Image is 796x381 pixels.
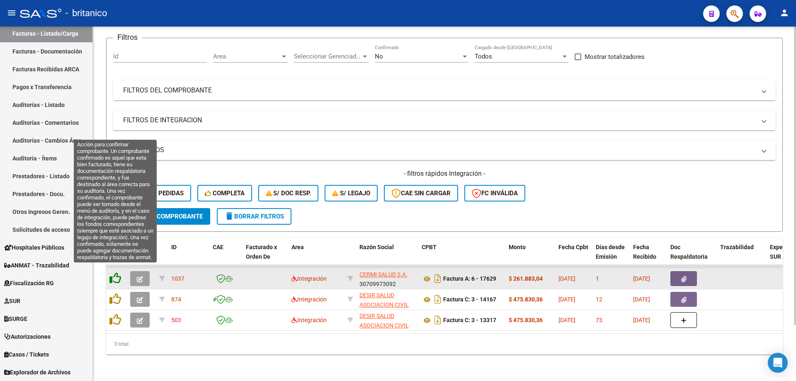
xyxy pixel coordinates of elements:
[432,313,443,327] i: Descargar documento
[475,53,492,60] span: Todos
[505,238,555,275] datatable-header-cell: Monto
[443,276,496,282] strong: Factura A: 6 - 17629
[258,185,319,201] button: S/ Doc Resp.
[359,292,409,308] span: DESIR SALUD ASOCIACION CIVIL
[670,244,708,260] span: Doc Respaldatoria
[4,350,49,359] span: Casos / Tickets
[294,53,361,60] span: Seleccionar Gerenciador
[205,189,245,197] span: Completa
[633,244,656,260] span: Fecha Recibido
[266,189,311,197] span: S/ Doc Resp.
[391,189,451,197] span: CAE SIN CARGAR
[197,185,252,201] button: Completa
[224,211,234,221] mat-icon: delete
[325,185,378,201] button: S/ legajo
[422,244,437,250] span: CPBT
[113,169,776,178] h4: - filtros rápidos Integración -
[633,275,650,282] span: [DATE]
[7,8,17,18] mat-icon: menu
[592,238,630,275] datatable-header-cell: Días desde Emisión
[123,116,756,125] mat-panel-title: FILTROS DE INTEGRACION
[356,238,418,275] datatable-header-cell: Razón Social
[66,4,107,22] span: - britanico
[384,185,458,201] button: CAE SIN CARGAR
[432,293,443,306] i: Descargar documento
[291,275,327,282] span: Integración
[509,296,543,303] strong: $ 475.830,36
[4,279,54,288] span: Fiscalización RG
[123,146,756,155] mat-panel-title: MAS FILTROS
[4,296,20,306] span: SUR
[209,238,243,275] datatable-header-cell: CAE
[509,317,543,323] strong: $ 475.830,36
[633,317,650,323] span: [DATE]
[171,317,181,323] span: 503
[443,296,496,303] strong: Factura C: 3 - 14167
[4,332,51,341] span: Autorizaciones
[779,8,789,18] mat-icon: person
[291,296,327,303] span: Integración
[113,140,776,160] mat-expansion-panel-header: MAS FILTROS
[359,313,409,329] span: DESIR SALUD ASOCIACION CIVIL
[630,238,667,275] datatable-header-cell: Fecha Recibido
[171,296,181,303] span: 874
[121,189,184,197] span: Conf. no pedidas
[359,291,415,308] div: 30714709344
[288,238,344,275] datatable-header-cell: Area
[213,53,280,60] span: Area
[558,317,575,323] span: [DATE]
[217,208,291,225] button: Borrar Filtros
[113,80,776,100] mat-expansion-panel-header: FILTROS DEL COMPROBANTE
[359,311,415,329] div: 30714709344
[168,238,209,275] datatable-header-cell: ID
[4,261,69,270] span: ANMAT - Trazabilidad
[509,275,543,282] strong: $ 261.883,04
[243,238,288,275] datatable-header-cell: Facturado x Orden De
[596,275,599,282] span: 1
[375,53,383,60] span: No
[596,317,602,323] span: 73
[171,244,177,250] span: ID
[106,334,783,354] div: 3 total
[596,296,602,303] span: 12
[558,296,575,303] span: [DATE]
[359,244,394,250] span: Razón Social
[332,189,370,197] span: S/ legajo
[558,244,588,250] span: Fecha Cpbt
[291,317,327,323] span: Integración
[121,211,131,221] mat-icon: search
[667,238,717,275] datatable-header-cell: Doc Respaldatoria
[113,32,142,43] h3: Filtros
[4,243,64,252] span: Hospitales Públicos
[121,213,203,220] span: Buscar Comprobante
[633,296,650,303] span: [DATE]
[224,213,284,220] span: Borrar Filtros
[585,52,645,62] span: Mostrar totalizadores
[4,368,70,377] span: Explorador de Archivos
[359,271,408,278] span: CERMI SALUD S.A.
[720,244,754,250] span: Trazabilidad
[213,244,223,250] span: CAE
[123,86,756,95] mat-panel-title: FILTROS DEL COMPROBANTE
[717,238,767,275] datatable-header-cell: Trazabilidad
[432,272,443,285] i: Descargar documento
[113,185,191,201] button: Conf. no pedidas
[113,110,776,130] mat-expansion-panel-header: FILTROS DE INTEGRACION
[558,275,575,282] span: [DATE]
[418,238,505,275] datatable-header-cell: CPBT
[4,314,27,323] span: SURGE
[171,275,184,282] span: 1037
[359,270,415,287] div: 30709973092
[555,238,592,275] datatable-header-cell: Fecha Cpbt
[509,244,526,250] span: Monto
[443,317,496,324] strong: Factura C: 3 - 13317
[596,244,625,260] span: Días desde Emisión
[472,189,518,197] span: FC Inválida
[113,208,210,225] button: Buscar Comprobante
[246,244,277,260] span: Facturado x Orden De
[291,244,304,250] span: Area
[768,353,788,373] div: Open Intercom Messenger
[464,185,525,201] button: FC Inválida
